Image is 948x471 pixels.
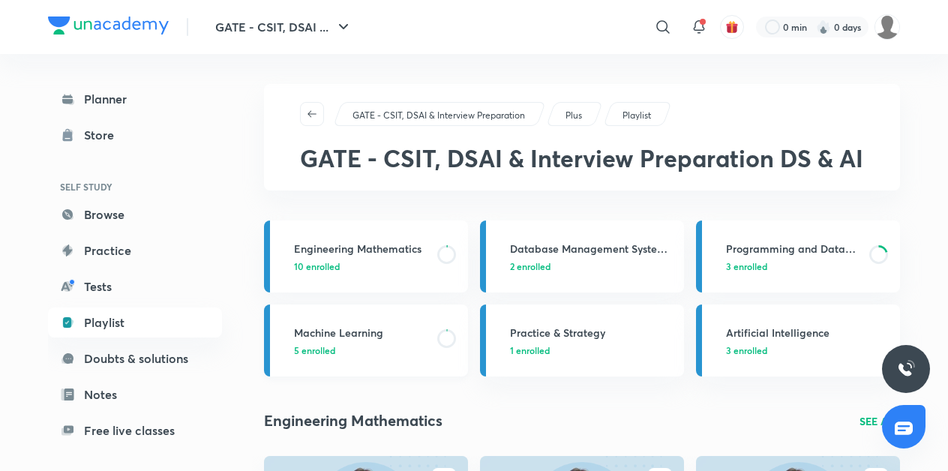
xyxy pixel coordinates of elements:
a: Playlist [620,109,654,122]
a: Store [48,120,222,150]
p: GATE - CSIT, DSAI & Interview Preparation [352,109,525,122]
a: Notes [48,379,222,409]
a: Company Logo [48,16,169,38]
h3: Programming and Data Structure [726,241,860,256]
h3: Artificial Intelligence [726,325,891,340]
a: Doubts & solutions [48,343,222,373]
div: Store [84,126,123,144]
a: Free live classes [48,415,222,445]
h2: Engineering Mathematics [264,409,442,432]
a: Tests [48,271,222,301]
a: Artificial Intelligence3 enrolled [696,304,900,376]
span: 3 enrolled [726,343,767,357]
a: SEE ALL [859,413,900,429]
h6: SELF STUDY [48,174,222,199]
span: 1 enrolled [510,343,550,357]
a: GATE - CSIT, DSAI & Interview Preparation [350,109,528,122]
button: GATE - CSIT, DSAI ... [206,12,361,42]
a: Plus [563,109,585,122]
h3: Database Management System and Data Warehousing [510,241,675,256]
h3: Machine Learning [294,325,428,340]
a: Machine Learning5 enrolled [264,304,468,376]
span: GATE - CSIT, DSAI & Interview Preparation DS & AI [300,142,863,174]
a: Playlist [48,307,222,337]
a: Practice [48,235,222,265]
p: Plus [565,109,582,122]
h3: Practice & Strategy [510,325,675,340]
a: Practice & Strategy1 enrolled [480,304,684,376]
img: ABHINAV PANWAR [874,14,900,40]
h3: Engineering Mathematics [294,241,428,256]
span: 2 enrolled [510,259,550,273]
a: Planner [48,84,222,114]
img: Company Logo [48,16,169,34]
span: 5 enrolled [294,343,335,357]
a: Engineering Mathematics10 enrolled [264,220,468,292]
a: Database Management System and Data Warehousing2 enrolled [480,220,684,292]
img: ttu [897,360,915,378]
span: 10 enrolled [294,259,340,273]
a: Programming and Data Structure3 enrolled [696,220,900,292]
img: streak [816,19,831,34]
p: Playlist [622,109,651,122]
button: avatar [720,15,744,39]
span: 3 enrolled [726,259,767,273]
a: Browse [48,199,222,229]
img: avatar [725,20,739,34]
